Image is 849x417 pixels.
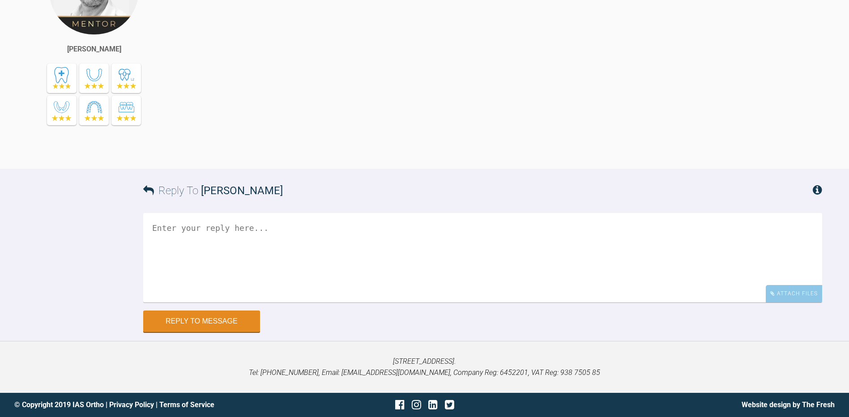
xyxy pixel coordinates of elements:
[766,285,822,302] div: Attach Files
[159,400,214,409] a: Terms of Service
[143,311,260,332] button: Reply to Message
[14,356,835,379] p: [STREET_ADDRESS]. Tel: [PHONE_NUMBER], Email: [EMAIL_ADDRESS][DOMAIN_NAME], Company Reg: 6452201,...
[201,184,283,197] span: [PERSON_NAME]
[14,399,288,411] div: © Copyright 2019 IAS Ortho | |
[143,182,283,199] h3: Reply To
[742,400,835,409] a: Website design by The Fresh
[67,43,121,55] div: [PERSON_NAME]
[109,400,154,409] a: Privacy Policy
